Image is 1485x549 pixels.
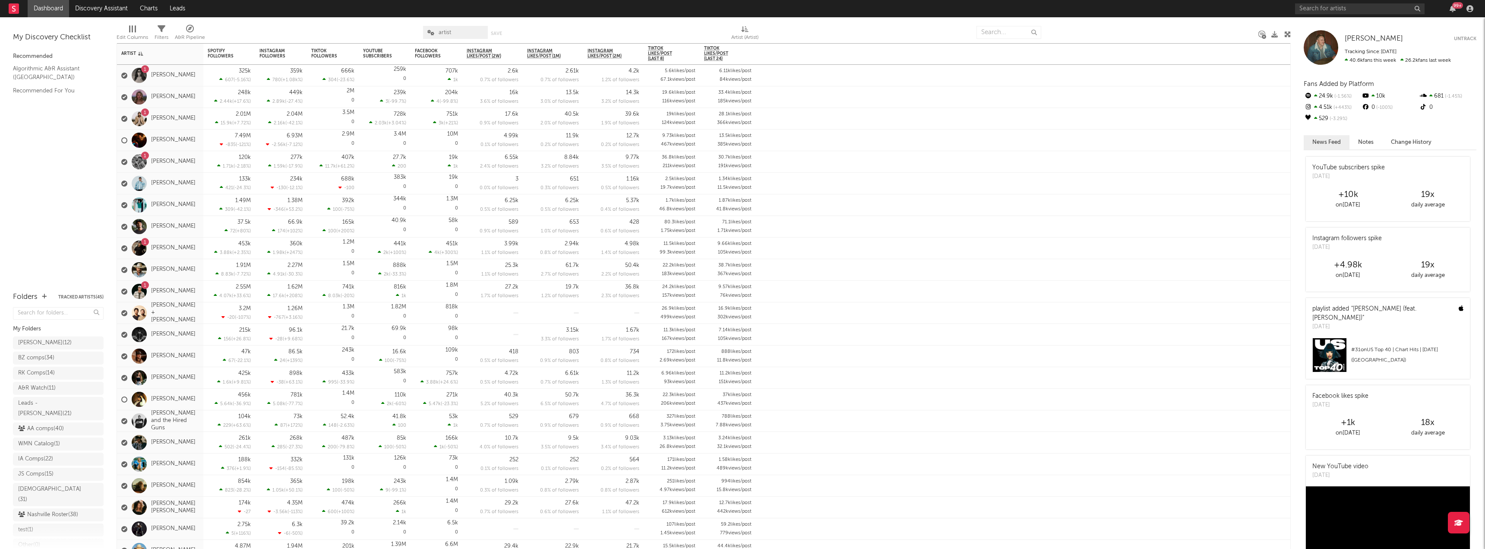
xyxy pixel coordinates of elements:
[151,158,196,165] a: [PERSON_NAME]
[151,482,196,489] a: [PERSON_NAME]
[363,173,406,194] div: 0
[239,176,251,182] div: 133k
[1333,94,1352,99] span: -1.56 %
[439,121,444,126] span: 3k
[540,207,579,212] span: 0.5 % of followers
[1361,102,1419,113] div: 0
[566,68,579,74] div: 2.61k
[380,98,406,104] div: ( )
[527,48,566,59] span: Instagram Likes/Post (1m)
[1388,200,1468,210] div: daily average
[415,130,458,151] div: 0
[480,164,518,169] span: 2.4 % of followers
[1306,338,1470,379] a: #31onUS Top 40 | Chart Hits | [DATE] ([GEOGRAPHIC_DATA])
[1388,190,1468,200] div: 19 x
[215,120,251,126] div: ( )
[1312,306,1416,321] a: "[PERSON_NAME] (feat. [PERSON_NAME])"
[509,219,518,225] div: 589
[290,68,303,74] div: 359k
[1361,91,1419,102] div: 10k
[1452,2,1463,9] div: 99 +
[719,177,752,181] div: 1.34k likes/post
[363,130,406,151] div: 0
[285,207,301,212] span: +53.2 %
[235,78,250,83] span: -5.16 %
[234,121,250,126] span: +7.72 %
[480,207,518,212] span: 0.5 % of followers
[13,86,95,95] a: Recommended For You
[629,68,639,74] div: 4.2k
[731,22,758,47] div: Artist (Artist)
[175,22,205,47] div: A&R Pipeline
[208,48,238,59] div: Spotify Followers
[235,133,251,139] div: 7.49M
[480,78,518,83] span: 0.7 % of followers
[719,69,752,73] div: 6.11k likes/post
[344,186,354,190] span: -100
[268,163,303,169] div: ( )
[625,111,639,117] div: 39.6k
[662,133,695,138] div: 9.73k likes/post
[18,469,54,479] div: JS Comps ( 15 )
[449,218,458,223] div: 58k
[175,32,205,43] div: A&R Pipeline
[433,120,458,126] div: ( )
[626,133,639,139] div: 12.7k
[565,198,579,203] div: 6.25k
[660,77,695,82] div: 67.1k views/post
[388,121,405,126] span: +3.04 %
[394,90,406,95] div: 239k
[509,90,518,95] div: 16k
[151,352,196,360] a: [PERSON_NAME]
[337,164,353,169] span: +61.2 %
[151,525,196,533] a: [PERSON_NAME]
[1304,81,1374,87] span: Fans Added by Platform
[151,136,196,144] a: [PERSON_NAME]
[13,32,104,43] div: My Discovery Checklist
[446,196,458,202] div: 1.3M
[13,382,104,395] a: A&R Watch(11)
[565,111,579,117] div: 40.5k
[58,295,104,299] button: Tracked Artists(45)
[1308,200,1388,210] div: on [DATE]
[717,142,752,147] div: 385k views/post
[1349,135,1382,149] button: Notes
[341,68,354,74] div: 666k
[1312,172,1385,181] div: [DATE]
[588,48,626,59] span: Instagram Likes/Post (2m)
[13,64,95,82] a: Algorithmic A&R Assistant ([GEOGRAPHIC_DATA])
[1304,91,1361,102] div: 24.9k
[717,121,752,125] div: 366k views/post
[600,207,639,212] span: 0.4 % of followers
[225,78,234,83] span: 607
[266,142,303,147] div: ( )
[394,67,406,72] div: 259k
[601,186,639,190] span: 0.5 % of followers
[13,367,104,380] a: RK Comps(14)
[225,143,236,147] span: -835
[151,93,196,101] a: [PERSON_NAME]
[392,218,406,223] div: 40.9k
[662,155,695,160] div: 36.8k likes/post
[719,198,752,203] div: 1.87k likes/post
[626,155,639,160] div: 9.77k
[663,164,695,168] div: 211k views/post
[659,207,695,212] div: 46.8k views/post
[151,410,199,432] a: [PERSON_NAME] and the Hired Guns
[439,30,451,35] span: artist
[441,99,457,104] span: -99.8 %
[214,98,251,104] div: ( )
[505,111,518,117] div: 17.6k
[327,206,354,212] div: ( )
[626,198,639,203] div: 5.37k
[626,90,639,95] div: 14.3k
[1444,94,1462,99] span: -1.45 %
[601,143,639,147] span: 0.2 % of followers
[234,99,250,104] span: +17.6 %
[235,198,251,203] div: 1.49M
[287,133,303,139] div: 6.93M
[221,121,232,126] span: 15.9k
[276,186,286,190] span: -130
[238,90,251,95] div: 248k
[1345,58,1451,63] span: 26.2k fans last week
